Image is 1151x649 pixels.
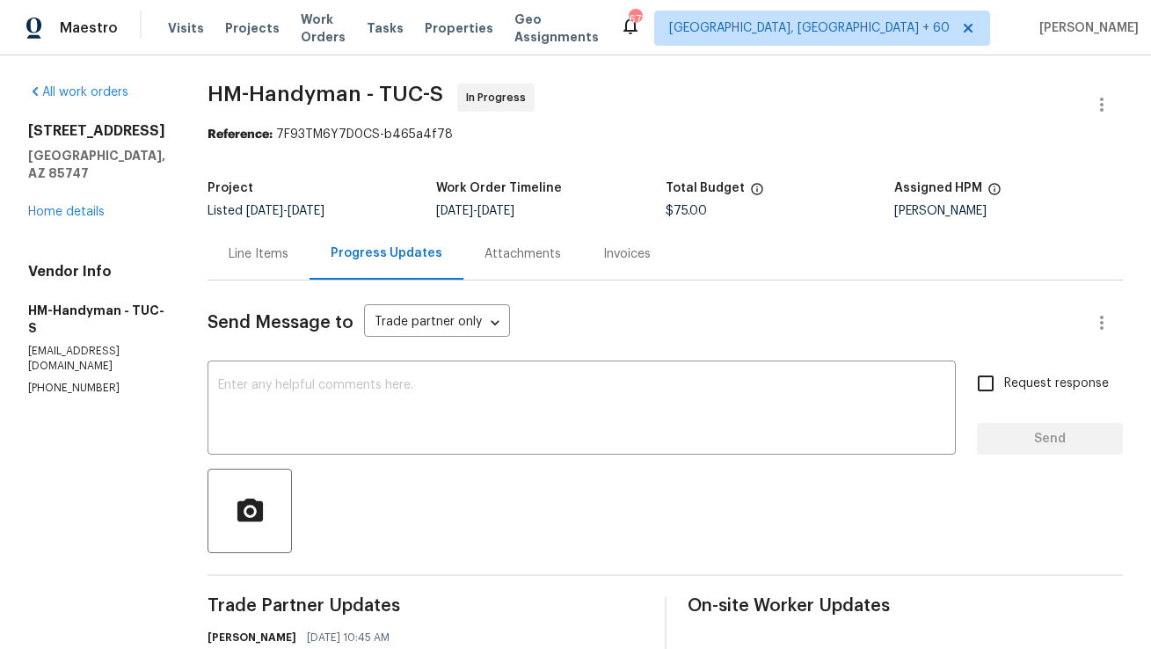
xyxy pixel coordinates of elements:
div: Progress Updates [331,244,442,262]
span: Trade Partner Updates [208,597,644,615]
div: Line Items [229,245,288,263]
div: Trade partner only [364,309,510,338]
div: 673 [629,11,641,28]
a: All work orders [28,86,128,98]
span: The total cost of line items that have been proposed by Opendoor. This sum includes line items th... [750,182,764,205]
span: [DATE] [477,205,514,217]
span: [DATE] 10:45 AM [307,629,390,646]
h5: Assigned HPM [894,182,982,194]
h2: [STREET_ADDRESS] [28,122,165,140]
div: Invoices [603,245,651,263]
div: 7F93TM6Y7D0CS-b465a4f78 [208,126,1123,143]
a: Home details [28,206,105,218]
h5: HM-Handyman - TUC-S [28,302,165,337]
span: Projects [225,19,280,37]
span: HM-Handyman - TUC-S [208,84,443,105]
b: Reference: [208,128,273,141]
span: [DATE] [246,205,283,217]
span: Listed [208,205,324,217]
span: On-site Worker Updates [688,597,1124,615]
span: Send Message to [208,314,353,332]
span: [DATE] [436,205,473,217]
span: Properties [425,19,493,37]
h5: Project [208,182,253,194]
p: [EMAIL_ADDRESS][DOMAIN_NAME] [28,344,165,374]
h6: [PERSON_NAME] [208,629,296,646]
span: Geo Assignments [514,11,599,46]
span: [PERSON_NAME] [1032,19,1139,37]
span: Request response [1004,375,1109,393]
span: - [436,205,514,217]
h5: Total Budget [666,182,745,194]
span: [DATE] [288,205,324,217]
span: - [246,205,324,217]
span: Tasks [367,22,404,34]
span: Maestro [60,19,118,37]
span: Work Orders [301,11,346,46]
div: Attachments [484,245,561,263]
span: Visits [168,19,204,37]
span: [GEOGRAPHIC_DATA], [GEOGRAPHIC_DATA] + 60 [669,19,950,37]
div: [PERSON_NAME] [894,205,1123,217]
h5: [GEOGRAPHIC_DATA], AZ 85747 [28,147,165,182]
span: $75.00 [666,205,707,217]
span: In Progress [466,89,533,106]
p: [PHONE_NUMBER] [28,381,165,396]
h4: Vendor Info [28,263,165,281]
h5: Work Order Timeline [436,182,562,194]
span: The hpm assigned to this work order. [987,182,1002,205]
